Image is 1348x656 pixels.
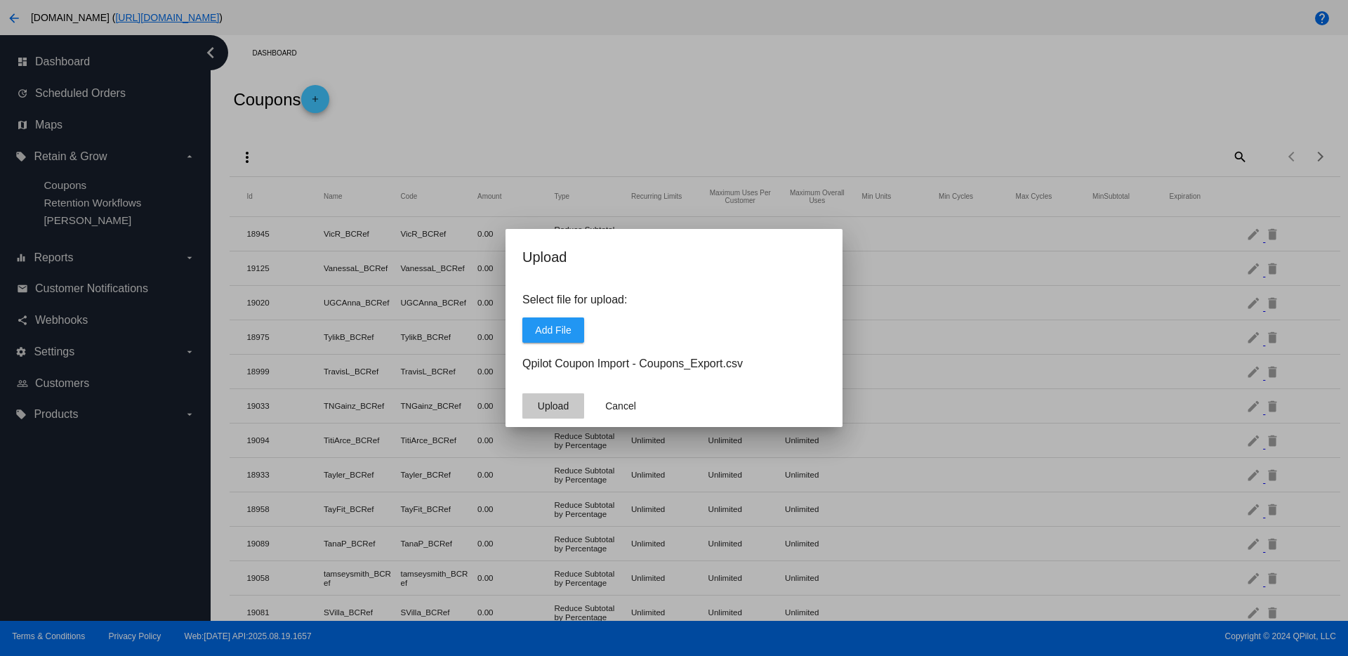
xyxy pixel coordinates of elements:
button: Upload [522,393,584,419]
button: Add File [522,317,584,343]
button: Close dialog [590,393,652,419]
h2: Upload [522,246,826,268]
h4: Qpilot Coupon Import - Coupons_Export.csv [522,357,826,370]
span: Add File [535,324,571,336]
p: Select file for upload: [522,294,826,306]
span: Upload [538,400,569,412]
span: Cancel [605,400,636,412]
